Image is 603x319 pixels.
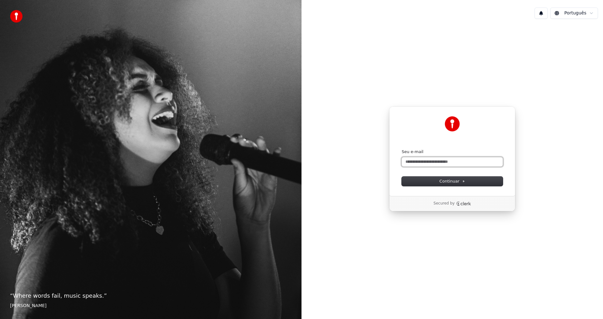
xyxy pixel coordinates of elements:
img: youka [10,10,23,23]
p: “ Where words fail, music speaks. ” [10,291,291,300]
footer: [PERSON_NAME] [10,303,291,309]
label: Seu e-mail [402,149,423,155]
a: Clerk logo [456,201,471,206]
button: Continuar [402,177,503,186]
img: Youka [445,116,460,131]
span: Continuar [439,178,465,184]
p: Secured by [433,201,454,206]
